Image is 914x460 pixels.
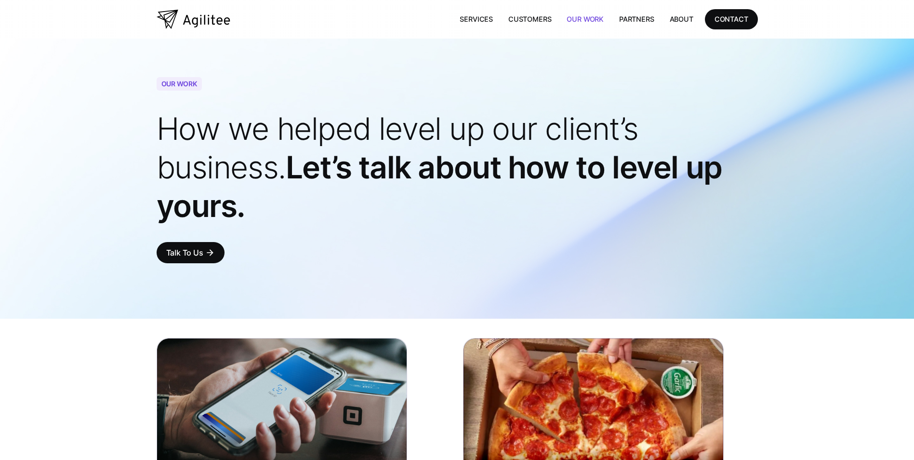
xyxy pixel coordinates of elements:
span: How we helped level up our client’s business. [157,110,638,186]
a: Partners [611,9,662,29]
a: Our Work [559,9,611,29]
div: arrow_forward [205,248,215,257]
div: Talk To Us [166,246,203,259]
a: Customers [501,9,559,29]
a: CONTACT [705,9,758,29]
a: Talk To Usarrow_forward [157,242,225,263]
a: Services [452,9,501,29]
div: CONTACT [715,13,748,25]
a: home [157,10,230,29]
h1: Let’s talk about how to level up yours. [157,109,758,225]
a: About [662,9,701,29]
div: OUR WORK [157,77,202,91]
